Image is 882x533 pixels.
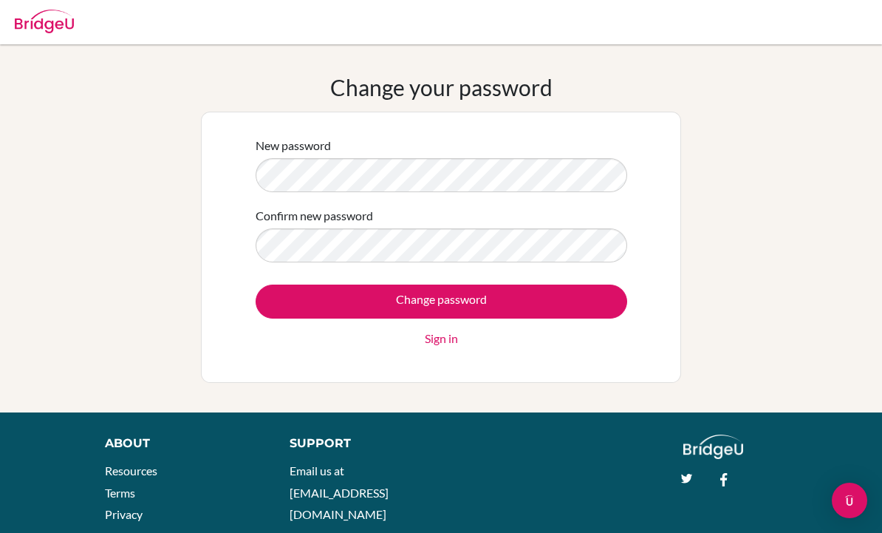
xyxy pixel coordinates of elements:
a: Terms [105,486,135,500]
div: Support [290,435,427,452]
a: Privacy [105,507,143,521]
a: Sign in [425,330,458,347]
a: Email us at [EMAIL_ADDRESS][DOMAIN_NAME] [290,464,389,521]
label: Confirm new password [256,207,373,225]
label: New password [256,137,331,155]
h1: Change your password [330,74,553,101]
img: logo_white@2x-f4f0deed5e89b7ecb1c2cc34c3e3d731f90f0f143d5ea2071677605dd97b5244.png [683,435,743,459]
input: Change password [256,285,627,319]
img: Bridge-U [15,10,74,33]
div: About [105,435,256,452]
a: Resources [105,464,157,478]
div: Open Intercom Messenger [832,483,867,518]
